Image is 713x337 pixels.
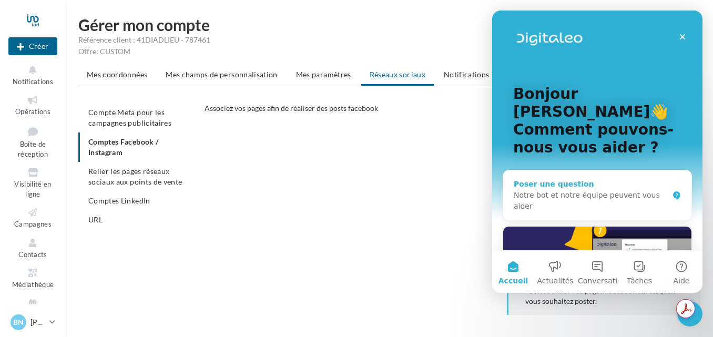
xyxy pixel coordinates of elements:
span: Boîte de réception [18,140,48,158]
span: Comptes LinkedIn [88,196,150,205]
a: Contacts [8,235,57,261]
a: Bn [PERSON_NAME] [8,312,57,332]
iframe: Intercom live chat [492,11,702,293]
a: Médiathèque [8,265,57,291]
h1: Gérer mon compte [78,17,700,33]
span: Compte Meta pour les campagnes publicitaires [88,108,171,127]
span: Médiathèque [12,280,54,289]
div: Offre: CUSTOM [78,46,700,57]
span: Campagnes [14,220,52,228]
span: Contacts [18,250,47,259]
button: Créer [8,37,57,55]
a: Boîte de réception [8,122,57,161]
span: URL [88,215,103,224]
p: [PERSON_NAME] [30,317,45,328]
span: Mes champs de personnalisation [166,70,278,79]
span: Bn [13,317,24,328]
span: Associez vos pages afin de réaliser des posts facebook [205,104,378,113]
span: Opérations [15,107,50,116]
span: Mes paramètres [296,70,351,79]
span: Relier les pages réseaux sociaux aux points de vente [88,167,182,186]
a: Calendrier [8,295,57,321]
a: Opérations [8,92,57,118]
span: Notifications [13,77,53,86]
div: Nouvelle campagne [8,37,57,55]
span: Visibilité en ligne [14,180,51,198]
a: Visibilité en ligne [8,165,57,200]
button: Notifications [8,62,57,88]
a: Campagnes [8,205,57,230]
span: Notifications [444,70,490,79]
span: Mes coordonnées [87,70,147,79]
div: Référence client : 41DIADLIEU - 787461 [78,35,700,45]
